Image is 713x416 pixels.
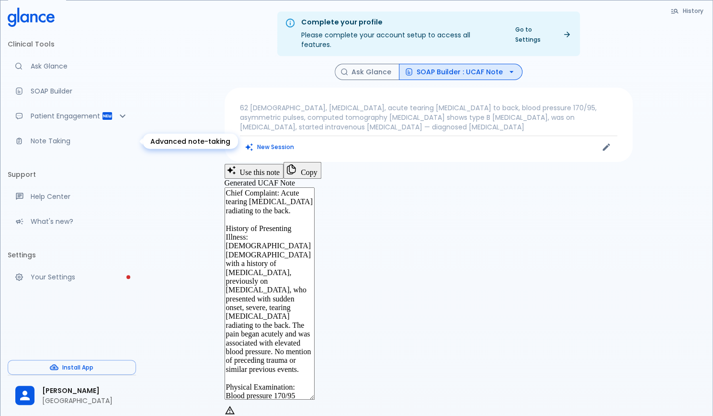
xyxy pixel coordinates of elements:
[8,33,136,56] li: Clinical Tools
[42,386,128,396] span: [PERSON_NAME]
[283,162,321,178] button: Copy
[335,64,399,81] button: Ask Glance
[599,140,613,154] button: Edit
[8,186,136,207] a: Get help from our support team
[42,396,128,405] p: [GEOGRAPHIC_DATA]
[8,266,136,288] a: Please complete account setup
[31,61,128,71] p: Ask Glance
[301,17,502,28] div: Complete your profile
[31,86,128,96] p: SOAP Builder
[8,211,136,232] div: Recent updates and feature releases
[240,140,300,154] button: Clears all inputs and results.
[8,243,136,266] li: Settings
[8,81,136,102] a: Docugen: Compose a clinical documentation in seconds
[31,111,102,121] p: Patient Engagement
[240,103,617,132] p: 62 [DEMOGRAPHIC_DATA], [MEDICAL_DATA], acute tearing [MEDICAL_DATA] to back, blood pressure 170/9...
[31,192,128,201] p: Help Center
[301,14,502,53] div: Please complete your account setup to access all features.
[8,105,136,127] div: Patient Reports & Referrals
[8,360,136,375] button: Install App
[8,130,136,151] a: Advanced note-taking
[8,56,136,77] a: Moramiz: Find ICD10AM codes instantly
[509,23,576,46] a: Go to Settings
[31,136,128,146] p: Note Taking
[666,4,709,18] button: History
[31,217,128,226] p: What's new?
[225,187,315,400] textarea: Chief Complaint: Acute tearing [MEDICAL_DATA] radiating to the back. History of Presenting Illnes...
[8,379,136,412] div: [PERSON_NAME][GEOGRAPHIC_DATA]
[399,64,522,81] button: SOAP Builder : UCAF Note
[31,272,128,282] p: Your Settings
[225,179,295,187] label: Generated UCAF Note
[143,134,238,149] div: Advanced note-taking
[8,163,136,186] li: Support
[225,164,284,178] button: Use this note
